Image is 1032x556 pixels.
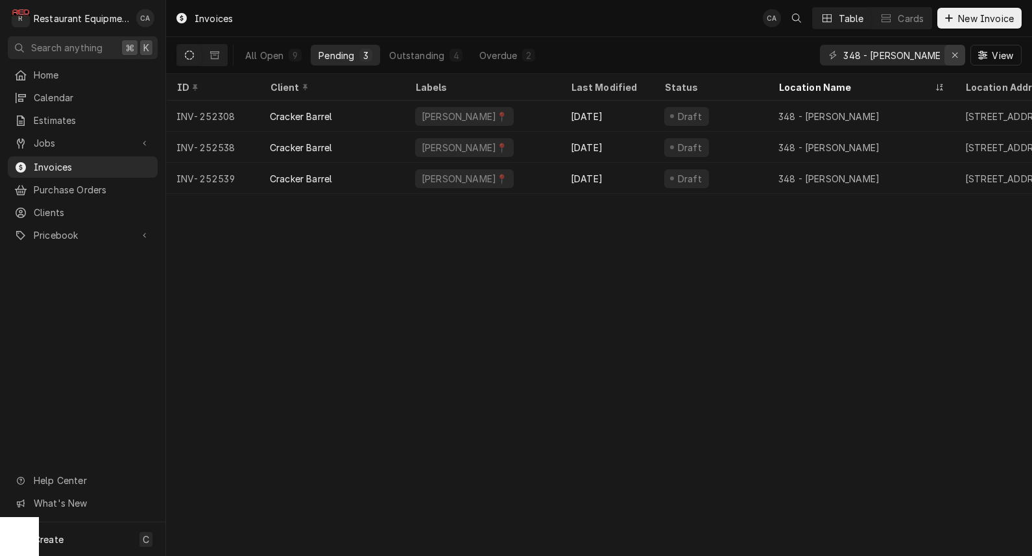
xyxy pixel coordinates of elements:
[34,496,150,510] span: What's New
[176,80,246,94] div: ID
[898,12,924,25] div: Cards
[34,206,151,219] span: Clients
[389,49,444,62] div: Outstanding
[778,110,880,123] div: 348 - [PERSON_NAME]
[970,45,1022,66] button: View
[676,141,704,154] div: Draft
[362,49,370,62] div: 3
[560,163,654,194] div: [DATE]
[452,49,460,62] div: 4
[143,41,149,54] span: K
[415,80,550,94] div: Labels
[420,110,509,123] div: [PERSON_NAME]📍
[8,470,158,491] a: Go to Help Center
[270,172,332,186] div: Cracker Barrel
[955,12,1016,25] span: New Invoice
[843,45,941,66] input: Keyword search
[166,163,259,194] div: INV-252539
[571,80,641,94] div: Last Modified
[136,9,154,27] div: CA
[318,49,354,62] div: Pending
[8,202,158,223] a: Clients
[525,49,533,62] div: 2
[166,101,259,132] div: INV-252308
[34,160,151,174] span: Invoices
[125,41,134,54] span: ⌘
[12,9,30,27] div: Restaurant Equipment Diagnostics's Avatar
[420,172,509,186] div: [PERSON_NAME]📍
[12,9,30,27] div: R
[420,141,509,154] div: [PERSON_NAME]📍
[778,172,880,186] div: 348 - [PERSON_NAME]
[34,228,132,242] span: Pricebook
[8,492,158,514] a: Go to What's New
[8,224,158,246] a: Go to Pricebook
[8,132,158,154] a: Go to Jobs
[31,41,102,54] span: Search anything
[34,136,132,150] span: Jobs
[34,12,129,25] div: Restaurant Equipment Diagnostics
[8,87,158,108] a: Calendar
[143,533,149,546] span: C
[34,114,151,127] span: Estimates
[34,534,64,545] span: Create
[676,110,704,123] div: Draft
[8,36,158,59] button: Search anything⌘K
[8,179,158,200] a: Purchase Orders
[763,9,781,27] div: Chrissy Adams's Avatar
[839,12,864,25] div: Table
[989,49,1016,62] span: View
[763,9,781,27] div: CA
[8,156,158,178] a: Invoices
[34,68,151,82] span: Home
[8,110,158,131] a: Estimates
[8,64,158,86] a: Home
[560,101,654,132] div: [DATE]
[560,132,654,163] div: [DATE]
[166,132,259,163] div: INV-252538
[664,80,755,94] div: Status
[270,110,332,123] div: Cracker Barrel
[291,49,299,62] div: 9
[676,172,704,186] div: Draft
[479,49,517,62] div: Overdue
[778,80,931,94] div: Location Name
[778,141,880,154] div: 348 - [PERSON_NAME]
[34,183,151,197] span: Purchase Orders
[34,91,151,104] span: Calendar
[937,8,1022,29] button: New Invoice
[270,141,332,154] div: Cracker Barrel
[786,8,807,29] button: Open search
[944,45,965,66] button: Erase input
[136,9,154,27] div: Chrissy Adams's Avatar
[34,474,150,487] span: Help Center
[245,49,283,62] div: All Open
[270,80,392,94] div: Client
